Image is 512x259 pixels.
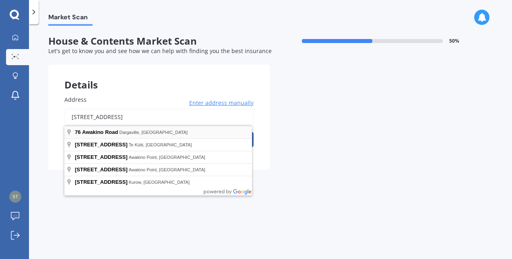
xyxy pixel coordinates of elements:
[9,191,21,203] img: 8d2c276cdd9337c0d6b97baa6528ca36
[75,154,128,160] span: [STREET_ADDRESS]
[129,180,190,185] span: Kurow, [GEOGRAPHIC_DATA]
[82,129,118,135] span: Awakino Road
[64,96,87,103] span: Address
[129,167,205,172] span: Awakino Point, [GEOGRAPHIC_DATA]
[48,65,270,89] div: Details
[129,142,192,147] span: Te Kūiti, [GEOGRAPHIC_DATA]
[75,166,128,173] span: [STREET_ADDRESS]
[75,142,128,148] span: [STREET_ADDRESS]
[64,109,254,125] input: Enter address
[129,155,205,160] span: Awakino Point, [GEOGRAPHIC_DATA]
[48,47,272,55] span: Let's get to know you and see how we can help with finding you the best insurance
[449,38,459,44] span: 50 %
[48,35,270,47] span: House & Contents Market Scan
[119,130,188,135] span: Dargaville, [GEOGRAPHIC_DATA]
[75,179,128,185] span: [STREET_ADDRESS]
[75,129,81,135] span: 76
[48,13,93,24] span: Market Scan
[189,99,254,107] span: Enter address manually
